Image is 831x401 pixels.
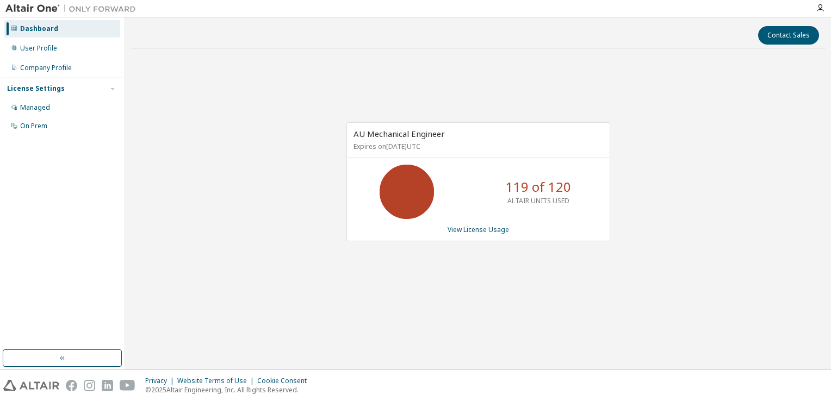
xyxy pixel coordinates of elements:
div: Managed [20,103,50,112]
p: 119 of 120 [506,178,571,196]
div: Privacy [145,377,177,385]
div: Cookie Consent [257,377,313,385]
img: linkedin.svg [102,380,113,391]
div: Dashboard [20,24,58,33]
img: facebook.svg [66,380,77,391]
img: altair_logo.svg [3,380,59,391]
div: On Prem [20,122,47,130]
p: ALTAIR UNITS USED [507,196,569,205]
p: © 2025 Altair Engineering, Inc. All Rights Reserved. [145,385,313,394]
span: AU Mechanical Engineer [354,128,445,139]
p: Expires on [DATE] UTC [354,142,600,151]
div: User Profile [20,44,57,53]
img: Altair One [5,3,141,14]
a: View License Usage [448,225,509,234]
img: youtube.svg [120,380,135,391]
button: Contact Sales [758,26,819,45]
div: Website Terms of Use [177,377,257,385]
div: License Settings [7,84,65,93]
img: instagram.svg [84,380,95,391]
div: Company Profile [20,64,72,72]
